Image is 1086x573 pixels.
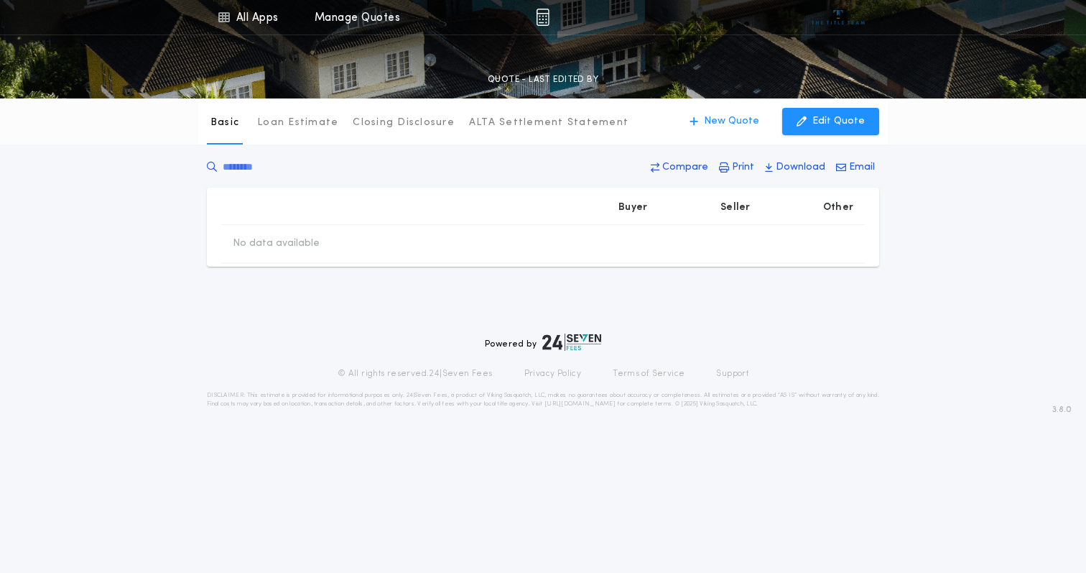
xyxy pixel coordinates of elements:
[618,201,647,215] p: Buyer
[704,114,759,129] p: New Quote
[210,116,239,130] p: Basic
[542,334,601,351] img: logo
[832,155,879,180] button: Email
[536,9,549,26] img: img
[662,160,708,175] p: Compare
[782,108,879,135] button: Edit Quote
[812,10,865,24] img: vs-icon
[1052,403,1072,416] span: 3.8.0
[613,368,684,380] a: Terms of Service
[488,73,598,87] p: QUOTE - LAST EDITED BY
[257,116,338,130] p: Loan Estimate
[469,116,628,130] p: ALTA Settlement Statement
[716,368,748,380] a: Support
[524,368,582,380] a: Privacy Policy
[221,225,331,262] td: No data available
[485,334,601,351] div: Powered by
[732,160,754,175] p: Print
[207,391,879,408] p: DISCLAIMER: This estimate is provided for informational purposes only. 24|Seven Fees, a product o...
[675,108,774,135] button: New Quote
[544,401,616,407] a: [URL][DOMAIN_NAME]
[761,155,830,180] button: Download
[338,368,493,380] p: © All rights reserved. 24|Seven Fees
[812,114,865,129] p: Edit Quote
[720,201,751,215] p: Seller
[849,160,875,175] p: Email
[823,201,853,215] p: Other
[776,160,825,175] p: Download
[646,155,713,180] button: Compare
[353,116,455,130] p: Closing Disclosure
[715,155,758,180] button: Print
